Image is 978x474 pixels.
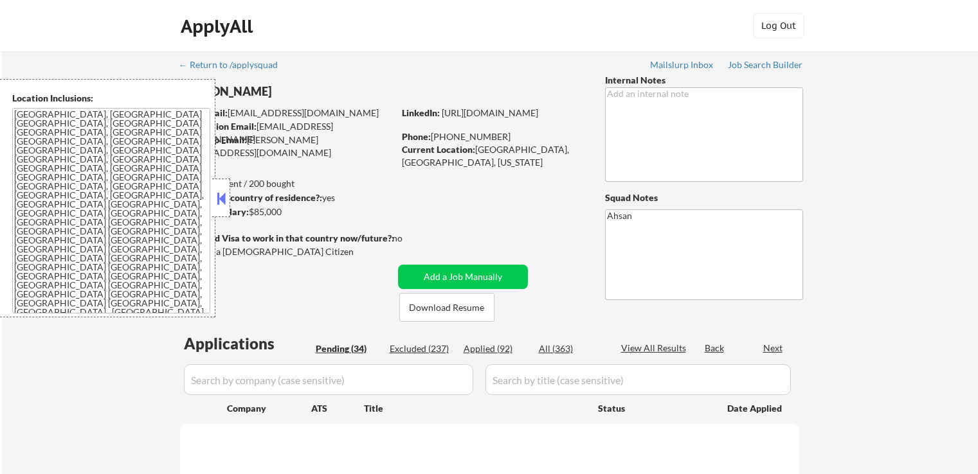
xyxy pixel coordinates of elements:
div: $85,000 [179,206,394,218]
div: ApplyAll [181,15,257,37]
div: Location Inclusions: [12,92,210,105]
a: Mailslurp Inbox [650,60,714,73]
div: All (363) [539,342,603,355]
div: Excluded (237) [390,342,454,355]
div: Applied (92) [464,342,528,355]
div: Yes, I am a [DEMOGRAPHIC_DATA] Citizen [180,245,397,258]
div: Squad Notes [605,191,803,204]
div: Mailslurp Inbox [650,60,714,69]
div: no [392,232,429,245]
div: ATS [311,402,364,415]
strong: LinkedIn: [402,107,440,118]
strong: Current Location: [402,144,475,155]
button: Add a Job Manually [398,265,528,289]
div: [EMAIL_ADDRESS][DOMAIN_NAME] [181,107,394,119]
div: [PHONE_NUMBER] [402,130,584,143]
a: [URL][DOMAIN_NAME] [442,107,538,118]
div: Back [705,342,725,355]
div: Job Search Builder [728,60,803,69]
div: Company [227,402,311,415]
a: Job Search Builder [728,60,803,73]
div: Date Applied [727,402,784,415]
input: Search by title (case sensitive) [485,364,791,395]
strong: Phone: [402,131,431,142]
div: 92 sent / 200 bought [179,177,394,190]
div: yes [179,191,390,204]
div: [PERSON_NAME][EMAIL_ADDRESS][DOMAIN_NAME] [180,134,394,159]
strong: Can work in country of residence?: [179,192,322,203]
div: Next [763,342,784,355]
div: Pending (34) [316,342,380,355]
div: ← Return to /applysquad [179,60,290,69]
button: Log Out [753,13,804,39]
button: Download Resume [399,293,494,322]
strong: Will need Visa to work in that country now/future?: [180,233,394,243]
div: Status [598,396,709,419]
a: ← Return to /applysquad [179,60,290,73]
div: [EMAIL_ADDRESS][DOMAIN_NAME] [181,120,394,145]
div: Title [364,402,586,415]
div: [GEOGRAPHIC_DATA], [GEOGRAPHIC_DATA], [US_STATE] [402,143,584,168]
input: Search by company (case sensitive) [184,364,473,395]
div: Applications [184,336,311,351]
div: [PERSON_NAME] [180,83,444,100]
div: Internal Notes [605,74,803,87]
div: View All Results [621,342,690,355]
